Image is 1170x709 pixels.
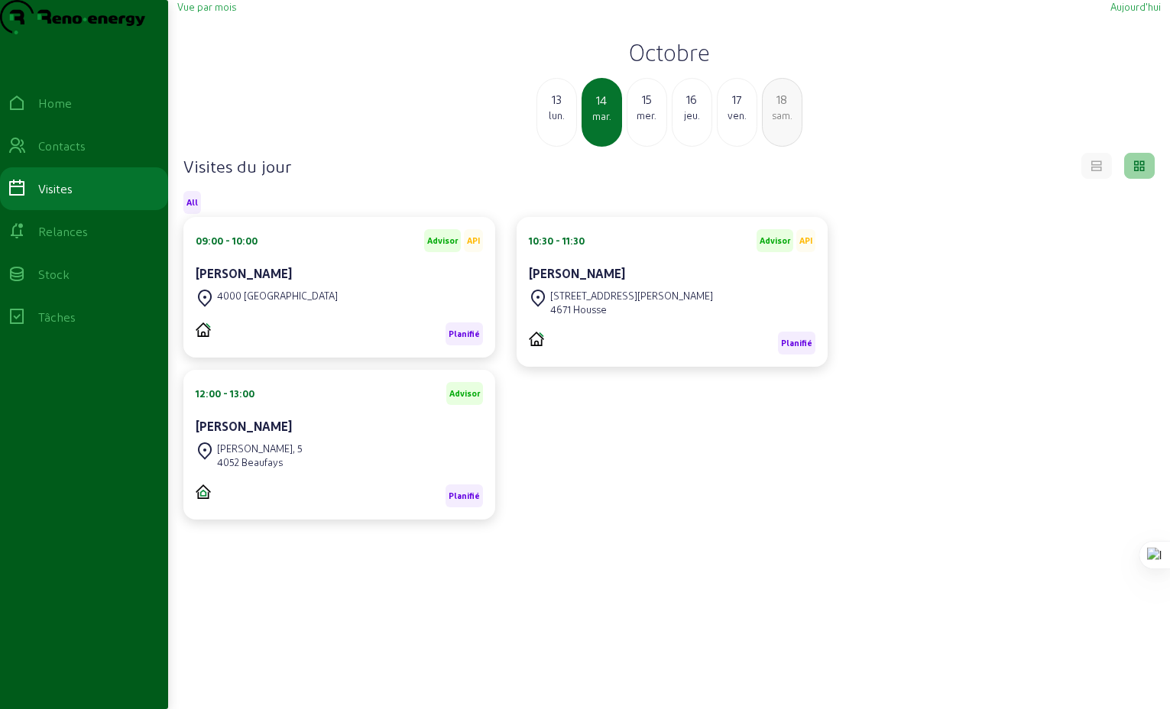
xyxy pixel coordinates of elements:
[550,303,713,316] div: 4671 Housse
[760,235,790,246] span: Advisor
[673,108,711,122] div: jeu.
[537,90,576,108] div: 13
[186,197,198,208] span: All
[217,455,303,469] div: 4052 Beaufays
[449,490,480,501] span: Planifié
[718,108,757,122] div: ven.
[449,388,480,399] span: Advisor
[38,94,72,112] div: Home
[177,38,1161,66] h2: Octobre
[196,387,254,400] div: 12:00 - 13:00
[196,484,211,499] img: CITI
[427,235,458,246] span: Advisor
[763,90,802,108] div: 18
[529,266,625,280] cam-card-title: [PERSON_NAME]
[529,332,544,346] img: PVELEC
[763,108,802,122] div: sam.
[449,329,480,339] span: Planifié
[196,419,292,433] cam-card-title: [PERSON_NAME]
[38,180,73,198] div: Visites
[38,308,76,326] div: Tâches
[196,322,211,337] img: PVELEC
[550,289,713,303] div: [STREET_ADDRESS][PERSON_NAME]
[38,222,88,241] div: Relances
[627,90,666,108] div: 15
[217,289,338,303] div: 4000 [GEOGRAPHIC_DATA]
[183,155,291,176] h4: Visites du jour
[627,108,666,122] div: mer.
[38,265,70,283] div: Stock
[467,235,480,246] span: API
[537,108,576,122] div: lun.
[583,91,621,109] div: 14
[196,266,292,280] cam-card-title: [PERSON_NAME]
[718,90,757,108] div: 17
[583,109,621,123] div: mar.
[1110,1,1161,12] span: Aujourd'hui
[529,234,585,248] div: 10:30 - 11:30
[38,137,86,155] div: Contacts
[781,338,812,348] span: Planifié
[799,235,812,246] span: API
[196,234,258,248] div: 09:00 - 10:00
[177,1,236,12] span: Vue par mois
[673,90,711,108] div: 16
[217,442,303,455] div: [PERSON_NAME], 5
